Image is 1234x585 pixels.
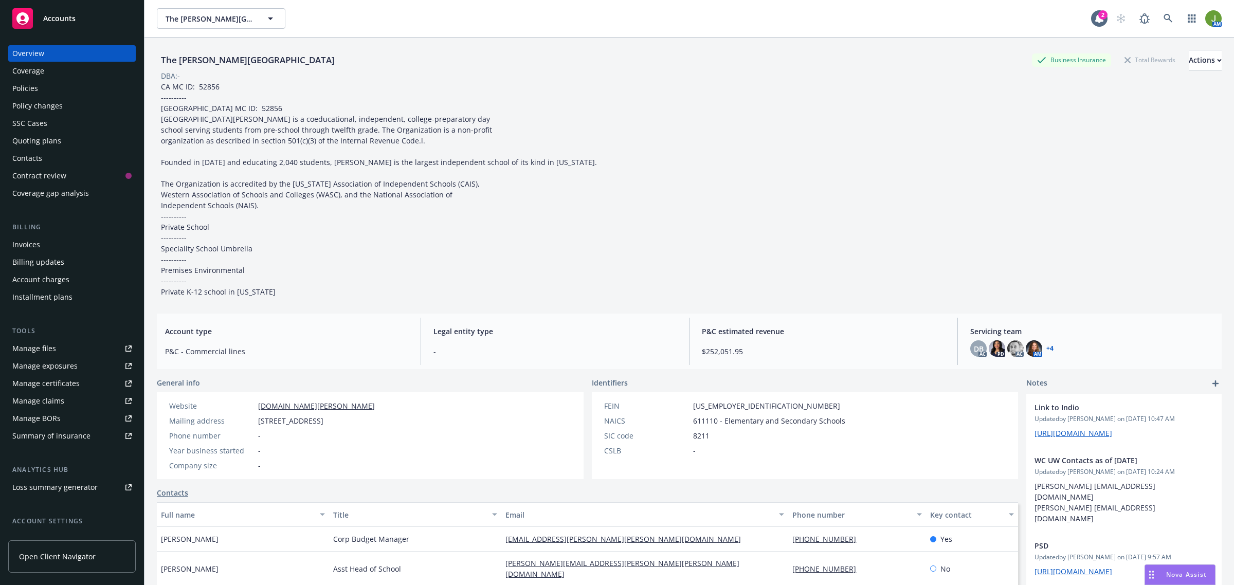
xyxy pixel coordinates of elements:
span: [PERSON_NAME] [161,534,219,544]
div: CSLB [604,445,689,456]
div: Summary of insurance [12,428,90,444]
div: Mailing address [169,415,254,426]
a: Accounts [8,4,136,33]
div: Email [505,509,773,520]
span: - [258,445,261,456]
div: WC UW Contacts as of [DATE]Updatedby [PERSON_NAME] on [DATE] 10:24 AM[PERSON_NAME] [EMAIL_ADDRESS... [1026,447,1222,532]
button: Phone number [788,502,926,527]
span: DB [974,343,984,354]
div: FEIN [604,400,689,411]
div: Manage certificates [12,375,80,392]
div: Policies [12,80,38,97]
div: Contacts [12,150,42,167]
div: Title [333,509,486,520]
div: Key contact [930,509,1003,520]
div: Link to IndioUpdatedby [PERSON_NAME] on [DATE] 10:47 AM[URL][DOMAIN_NAME] [1026,394,1222,447]
div: Installment plans [12,289,72,305]
div: DBA: - [161,70,180,81]
div: Service team [12,531,57,547]
a: Coverage [8,63,136,79]
a: Manage files [8,340,136,357]
a: [DOMAIN_NAME][PERSON_NAME] [258,401,375,411]
a: Search [1158,8,1178,29]
span: PSD [1035,540,1187,551]
a: [URL][DOMAIN_NAME] [1035,428,1112,438]
span: 8211 [693,430,710,441]
div: SIC code [604,430,689,441]
a: Manage certificates [8,375,136,392]
span: - [258,430,261,441]
a: Installment plans [8,289,136,305]
button: The [PERSON_NAME][GEOGRAPHIC_DATA] [157,8,285,29]
a: Billing updates [8,254,136,270]
span: - [258,460,261,471]
div: Loss summary generator [12,479,98,496]
button: Full name [157,502,329,527]
div: Phone number [169,430,254,441]
a: [URL][DOMAIN_NAME] [1035,566,1112,576]
a: Switch app [1182,8,1202,29]
a: Manage exposures [8,358,136,374]
span: Updated by [PERSON_NAME] on [DATE] 10:24 AM [1035,467,1213,477]
span: WC UW Contacts as of [DATE] [1035,455,1187,466]
a: Contract review [8,168,136,184]
a: Start snowing [1111,8,1131,29]
span: - [433,346,677,357]
a: Manage BORs [8,410,136,427]
a: [EMAIL_ADDRESS][PERSON_NAME][PERSON_NAME][DOMAIN_NAME] [505,534,749,544]
img: photo [1007,340,1024,357]
div: Company size [169,460,254,471]
span: Yes [940,534,952,544]
div: Account charges [12,271,69,288]
div: Billing updates [12,254,64,270]
button: Email [501,502,788,527]
div: Analytics hub [8,465,136,475]
a: Invoices [8,236,136,253]
div: Billing [8,222,136,232]
button: Actions [1189,50,1222,70]
img: photo [989,340,1005,357]
a: Manage claims [8,393,136,409]
p: [PERSON_NAME] [EMAIL_ADDRESS][DOMAIN_NAME] [PERSON_NAME] [EMAIL_ADDRESS][DOMAIN_NAME] [1035,481,1213,524]
span: Legal entity type [433,326,677,337]
a: Contacts [157,487,188,498]
span: Notes [1026,377,1047,390]
span: [PERSON_NAME] [161,563,219,574]
span: 611110 - Elementary and Secondary Schools [693,415,845,426]
div: Invoices [12,236,40,253]
a: Service team [8,531,136,547]
div: Manage files [12,340,56,357]
div: Account settings [8,516,136,526]
span: P&C estimated revenue [702,326,945,337]
span: Open Client Navigator [19,551,96,562]
span: [STREET_ADDRESS] [258,415,323,426]
div: Overview [12,45,44,62]
span: Link to Indio [1035,402,1187,413]
div: Coverage [12,63,44,79]
div: Coverage gap analysis [12,185,89,202]
div: Drag to move [1145,565,1158,584]
img: photo [1205,10,1222,27]
div: The [PERSON_NAME][GEOGRAPHIC_DATA] [157,53,339,67]
div: Business Insurance [1032,53,1111,66]
button: Nova Assist [1145,564,1215,585]
button: Key contact [926,502,1018,527]
span: Updated by [PERSON_NAME] on [DATE] 10:47 AM [1035,414,1213,424]
span: Account type [165,326,408,337]
span: [US_EMPLOYER_IDENTIFICATION_NUMBER] [693,400,840,411]
a: Account charges [8,271,136,288]
a: SSC Cases [8,115,136,132]
div: SSC Cases [12,115,47,132]
a: Policies [8,80,136,97]
span: Accounts [43,14,76,23]
div: Policy changes [12,98,63,114]
span: The [PERSON_NAME][GEOGRAPHIC_DATA] [166,13,255,24]
span: $252,051.95 [702,346,945,357]
div: Full name [161,509,314,520]
div: Website [169,400,254,411]
span: CA MC ID: 52856 ---------- [GEOGRAPHIC_DATA] MC ID: 52856 [GEOGRAPHIC_DATA][PERSON_NAME] is a coe... [161,82,597,297]
div: Manage BORs [12,410,61,427]
a: [PHONE_NUMBER] [792,534,864,544]
span: P&C - Commercial lines [165,346,408,357]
